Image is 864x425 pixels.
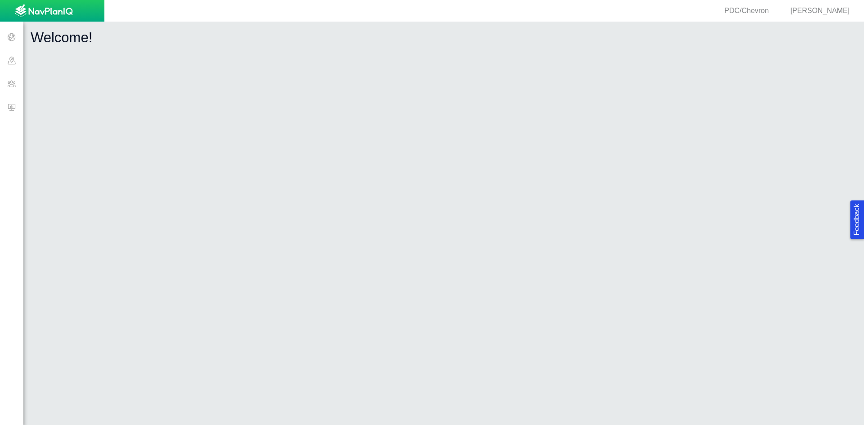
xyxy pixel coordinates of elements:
[790,7,850,14] span: [PERSON_NAME]
[724,7,769,14] span: PDC/Chevron
[779,6,853,16] div: [PERSON_NAME]
[850,200,864,239] button: Feedback
[15,4,73,18] img: UrbanGroupSolutionsTheme$USG_Images$logo.png
[31,29,857,47] h1: Welcome!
